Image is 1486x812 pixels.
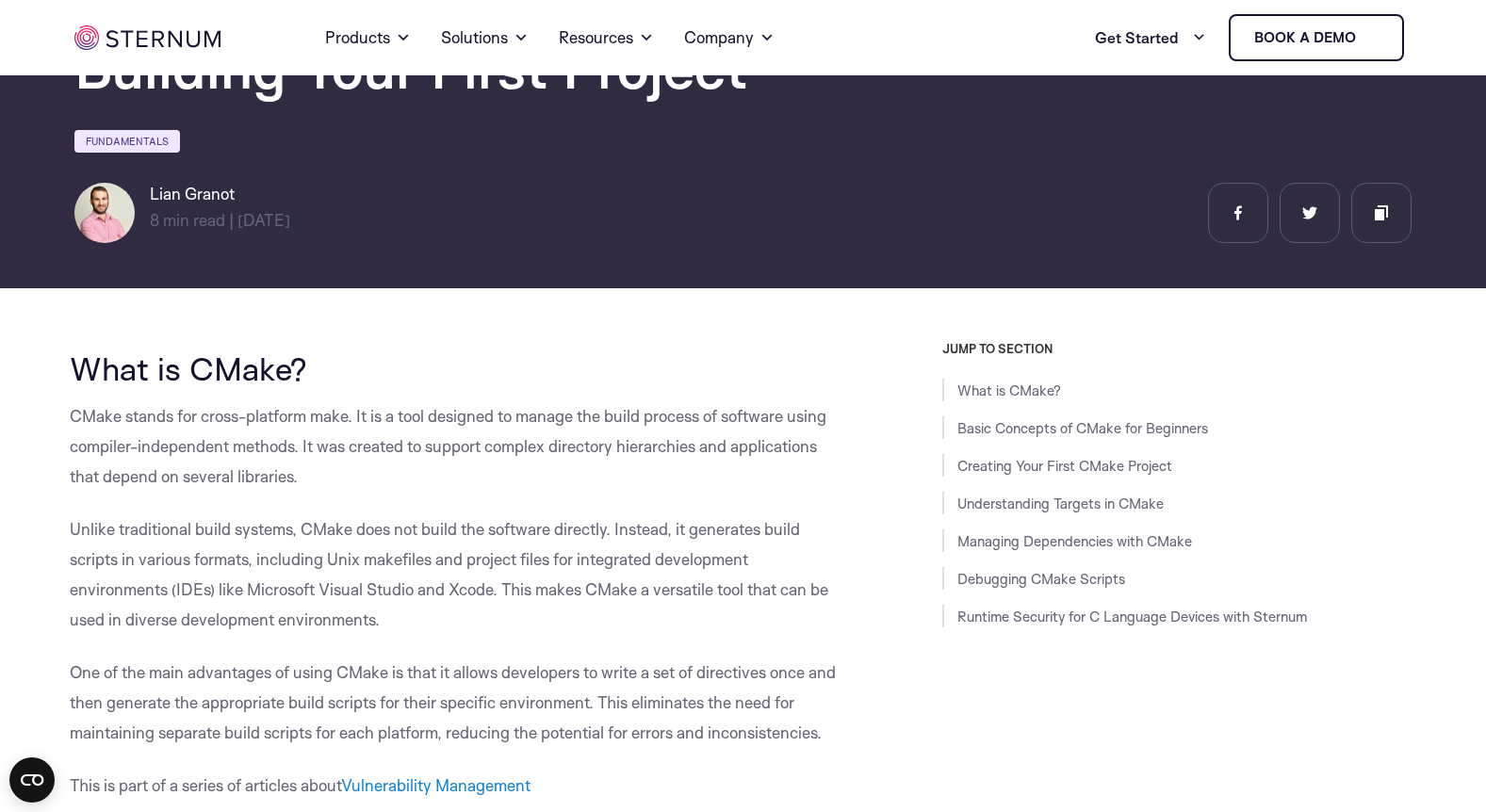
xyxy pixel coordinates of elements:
h2: What is CMake? [70,350,848,386]
a: Solutions [441,4,529,72]
span: 8 [150,210,159,230]
img: Lian Granot [74,183,135,243]
a: Understanding Targets in CMake [957,495,1164,512]
button: Open CMP widget [9,757,55,803]
a: Products [325,4,411,72]
a: What is CMake? [957,382,1061,399]
a: Debugging CMake Scripts [957,570,1125,588]
img: sternum iot [74,25,220,50]
a: Book a demo [1229,14,1404,61]
a: Creating Your First CMake Project [957,457,1172,475]
a: Company [684,4,775,72]
a: Get Started [1095,19,1206,57]
a: Managing Dependencies with CMake [957,532,1192,550]
span: [DATE] [237,210,290,230]
span: min read | [150,210,234,230]
a: Fundamentals [74,130,180,153]
a: Vulnerability Management [341,775,531,795]
h6: Lian Granot [150,183,290,205]
p: Unlike traditional build systems, CMake does not build the software directly. Instead, it generat... [70,514,848,635]
p: One of the main advantages of using CMake is that it allows developers to write a set of directiv... [70,658,848,748]
img: sternum iot [1364,30,1379,45]
a: Basic Concepts of CMake for Beginners [957,419,1208,437]
p: CMake stands for cross-platform make. It is a tool designed to manage the build process of softwa... [70,401,848,492]
span: This is part of a series of articles about [70,775,531,795]
a: Runtime Security for C Language Devices with Sternum [957,608,1307,625]
h3: JUMP TO SECTION [942,341,1427,356]
a: Resources [559,4,654,72]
